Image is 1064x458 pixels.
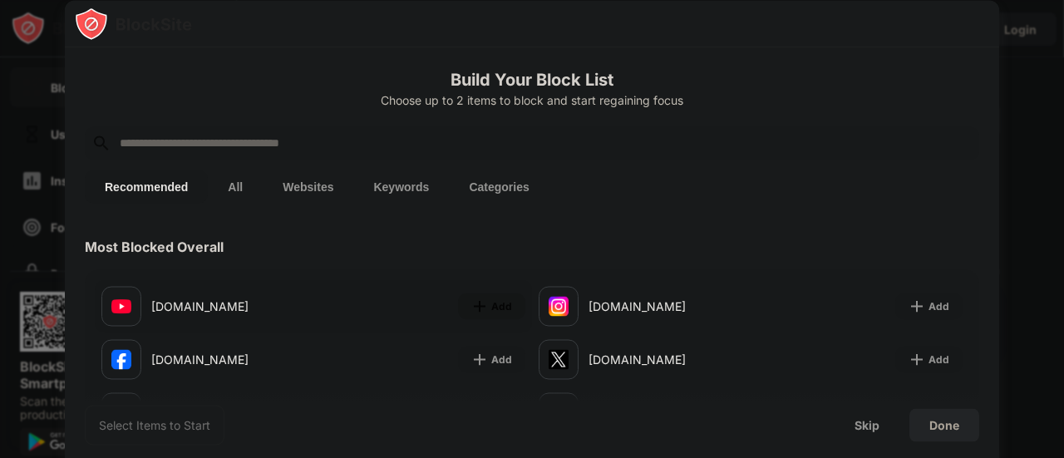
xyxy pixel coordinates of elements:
[85,170,208,203] button: Recommended
[855,418,879,431] div: Skip
[491,351,512,367] div: Add
[85,93,979,106] div: Choose up to 2 items to block and start regaining focus
[263,170,353,203] button: Websites
[929,298,949,314] div: Add
[151,351,313,368] div: [DOMAIN_NAME]
[549,296,569,316] img: favicons
[549,349,569,369] img: favicons
[99,416,210,433] div: Select Items to Start
[449,170,549,203] button: Categories
[111,296,131,316] img: favicons
[208,170,263,203] button: All
[75,7,192,40] img: logo-blocksite.svg
[491,298,512,314] div: Add
[85,238,224,254] div: Most Blocked Overall
[151,298,313,315] div: [DOMAIN_NAME]
[353,170,449,203] button: Keywords
[929,418,959,431] div: Done
[929,351,949,367] div: Add
[589,351,751,368] div: [DOMAIN_NAME]
[91,133,111,153] img: search.svg
[589,298,751,315] div: [DOMAIN_NAME]
[111,349,131,369] img: favicons
[85,66,979,91] h6: Build Your Block List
